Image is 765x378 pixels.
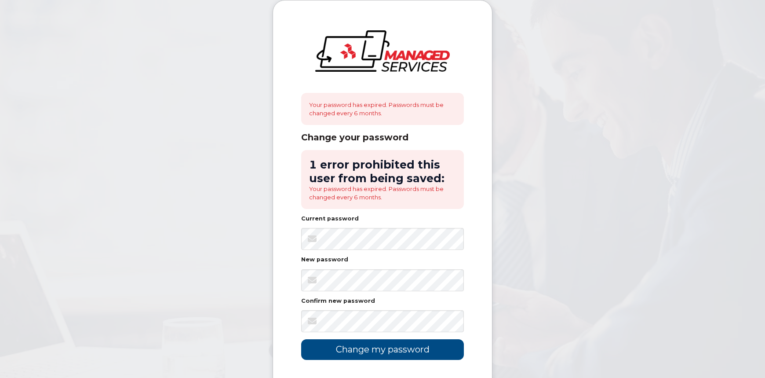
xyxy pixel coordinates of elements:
[301,216,359,222] label: Current password
[309,158,456,185] h2: 1 error prohibited this user from being saved:
[309,185,456,201] li: Your password has expired. Passwords must be changed every 6 months.
[301,93,464,125] div: Your password has expired. Passwords must be changed every 6 months.
[301,339,464,360] input: Change my password
[315,30,450,72] img: logo-large.png
[301,257,348,263] label: New password
[301,132,464,143] div: Change your password
[301,298,375,304] label: Confirm new password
